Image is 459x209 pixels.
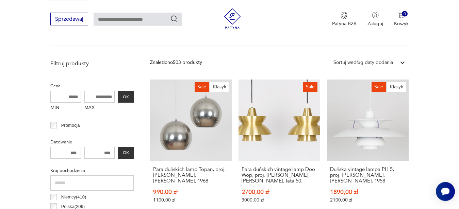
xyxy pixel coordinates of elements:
[242,167,317,184] h3: Para duńskich vintage lamp Doo Wop, proj. [PERSON_NAME], [PERSON_NAME], lata 50.
[394,12,409,27] button: 0Koszyk
[153,167,229,184] h3: Para duńskich lamp Topan, proj. [PERSON_NAME], [PERSON_NAME], 1968
[330,167,406,184] h3: Duńska vintage lampa PH 5, proj. [PERSON_NAME], [PERSON_NAME], 1958
[367,20,383,27] p: Zaloguj
[333,59,393,66] div: Sortuj według daty dodania
[394,20,409,27] p: Koszyk
[341,12,348,19] img: Ikona medalu
[367,12,383,27] button: Zaloguj
[61,122,80,129] p: Promocja
[150,59,202,66] div: Znaleziono 503 produkty
[398,12,405,18] img: Ikona koszyka
[50,17,88,22] a: Sprzedawaj
[118,147,134,159] button: OK
[153,189,229,195] p: 990,00 zł
[330,197,406,203] p: 2100,00 zł
[332,12,357,27] a: Ikona medaluPatyna B2B
[50,13,88,25] button: Sprzedawaj
[242,197,317,203] p: 3000,00 zł
[222,8,243,29] img: Patyna - sklep z meblami i dekoracjami vintage
[50,82,134,90] p: Cena
[242,189,317,195] p: 2700,00 zł
[402,11,408,17] div: 0
[170,15,178,23] button: Szukaj
[372,12,379,18] img: Ikonka użytkownika
[50,167,134,174] p: Kraj pochodzenia
[330,189,406,195] p: 1890,00 zł
[50,138,134,146] p: Datowanie
[153,197,229,203] p: 1100,00 zł
[332,12,357,27] button: Patyna B2B
[50,103,81,114] label: MIN
[118,91,134,103] button: OK
[50,60,134,67] p: Filtruj produkty
[84,103,115,114] label: MAX
[332,20,357,27] p: Patyna B2B
[61,193,86,201] p: Niemcy ( 410 )
[436,182,455,201] iframe: Smartsupp widget button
